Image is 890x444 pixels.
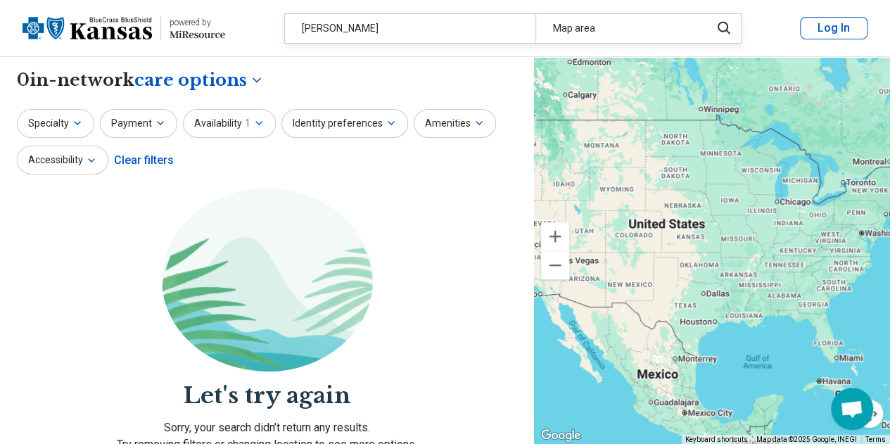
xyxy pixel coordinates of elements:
button: Accessibility [17,146,108,175]
span: Map data ©2025 Google, INEGI [756,436,857,443]
button: Zoom out [541,251,569,279]
button: Care options [134,68,264,92]
button: Zoom in [541,222,569,250]
div: Clear filters [114,144,174,177]
h2: Let's try again [17,380,517,412]
h1: 0 in-network [17,68,264,92]
div: powered by [170,16,225,29]
span: care options [134,68,247,92]
div: Map area [535,14,702,43]
button: Specialty [17,109,94,138]
button: Payment [100,109,177,138]
button: Identity preferences [281,109,408,138]
span: 1 [245,116,250,131]
div: Open chat [831,388,873,430]
a: Terms (opens in new tab) [865,436,886,443]
div: [PERSON_NAME] [285,14,535,43]
button: Amenities [414,109,496,138]
button: Availability1 [183,109,276,138]
a: Blue Cross Blue Shield Kansaspowered by [23,11,225,45]
button: Log In [800,17,867,39]
img: Blue Cross Blue Shield Kansas [23,11,152,45]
